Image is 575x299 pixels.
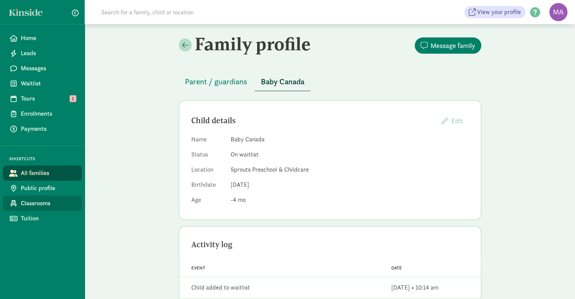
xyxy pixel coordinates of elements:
[451,116,463,125] span: Edit
[185,76,247,88] span: Parent / guardians
[537,263,575,299] iframe: Chat Widget
[3,211,82,226] a: Tuition
[21,199,76,208] span: Classrooms
[255,73,310,91] button: Baby Canada
[477,8,521,17] span: View your profile
[21,49,76,58] span: Leads
[231,196,246,204] span: -4
[231,181,249,189] span: [DATE]
[21,184,76,193] span: Public profile
[21,79,76,88] span: Waitlist
[3,121,82,136] a: Payments
[391,283,439,292] div: [DATE] • 10:14 am
[191,180,225,192] dt: Birthdate
[70,95,76,102] span: 1
[231,135,469,144] dd: Baby Canada
[261,76,304,88] span: Baby Canada
[191,135,225,147] dt: Name
[191,283,250,292] div: Child added to waitlist
[21,34,76,43] span: Home
[191,265,205,271] span: Event
[415,37,481,54] button: Message family
[3,76,82,91] a: Waitlist
[191,115,436,127] div: Child details
[179,33,329,54] h2: Family profile
[3,196,82,211] a: Classrooms
[3,181,82,196] a: Public profile
[3,46,82,61] a: Leads
[179,73,253,91] button: Parent / guardians
[255,77,310,86] a: Baby Canada
[191,239,469,251] div: Activity log
[191,195,225,208] dt: Age
[3,61,82,76] a: Messages
[191,150,225,162] dt: Status
[97,5,309,20] input: Search for a family, child or location
[179,77,253,86] a: Parent / guardians
[231,150,469,159] dd: On waitlist
[464,6,525,18] a: View your profile
[391,265,402,271] span: Date
[191,165,225,177] dt: Location
[3,106,82,121] a: Enrollments
[231,165,469,174] dd: Sprouts Preschool & Childcare
[431,40,475,51] span: Message family
[21,94,76,103] span: Tours
[436,113,469,129] button: Edit
[3,91,82,106] a: Tours 1
[21,109,76,118] span: Enrollments
[21,64,76,73] span: Messages
[21,124,76,133] span: Payments
[21,169,76,178] span: All families
[3,31,82,46] a: Home
[21,214,76,223] span: Tuition
[3,166,82,181] a: All families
